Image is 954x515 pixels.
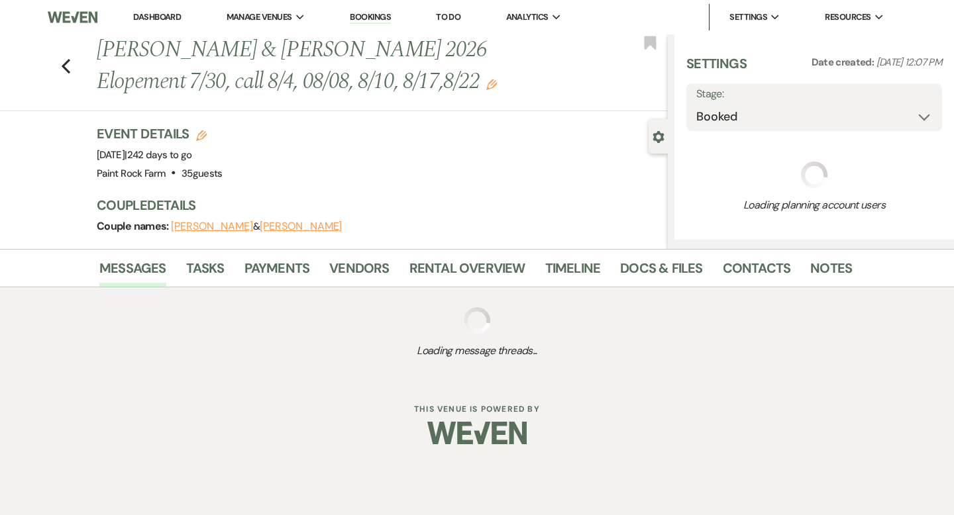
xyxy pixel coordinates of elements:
[620,257,702,287] a: Docs & Files
[812,56,876,69] span: Date created:
[227,11,292,24] span: Manage Venues
[427,410,527,456] img: Weven Logo
[171,221,253,232] button: [PERSON_NAME]
[825,11,871,24] span: Resources
[99,343,855,359] span: Loading message threads...
[696,85,932,104] label: Stage:
[127,148,192,162] span: 242 days to go
[133,11,181,23] a: Dashboard
[97,34,549,97] h1: [PERSON_NAME] & [PERSON_NAME] 2026 Elopement 7/30, call 8/4, 08/08, 8/10, 8/17,8/22
[97,148,192,162] span: [DATE]
[464,307,490,334] img: loading spinner
[486,78,497,90] button: Edit
[97,124,223,143] h3: Event Details
[97,196,655,214] h3: Couple Details
[686,197,942,213] span: Loading planning account users
[260,221,342,232] button: [PERSON_NAME]
[686,54,747,83] h3: Settings
[409,257,525,287] a: Rental Overview
[171,220,342,233] span: &
[729,11,767,24] span: Settings
[801,162,827,188] img: loading spinner
[48,3,97,31] img: Weven Logo
[876,56,942,69] span: [DATE] 12:07 PM
[723,257,791,287] a: Contacts
[97,167,166,180] span: Paint Rock Farm
[97,219,171,233] span: Couple names:
[810,257,852,287] a: Notes
[506,11,549,24] span: Analytics
[125,148,191,162] span: |
[244,257,310,287] a: Payments
[436,11,460,23] a: To Do
[182,167,223,180] span: 35 guests
[545,257,601,287] a: Timeline
[350,11,391,24] a: Bookings
[329,257,389,287] a: Vendors
[653,130,664,142] button: Close lead details
[186,257,225,287] a: Tasks
[99,257,166,287] a: Messages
